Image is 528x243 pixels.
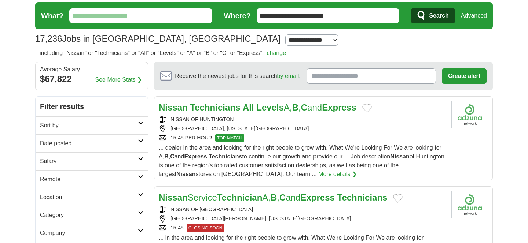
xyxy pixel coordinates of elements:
button: Add to favorite jobs [393,194,403,203]
strong: Nissan [390,153,409,160]
button: Create alert [442,68,487,84]
h2: Date posted [40,139,138,148]
a: Salary [36,152,148,170]
h2: Filter results [36,97,148,116]
div: $67,822 [40,72,143,86]
label: What? [41,10,63,21]
strong: Express [322,102,356,112]
button: Search [411,8,455,23]
strong: Technicians [337,192,388,202]
strong: C [279,192,286,202]
a: Advanced [461,8,487,23]
a: Company [36,224,148,242]
a: Category [36,206,148,224]
div: NISSAN OF [GEOGRAPHIC_DATA] [159,206,445,213]
strong: Nissan [159,192,188,202]
div: 15-45 PER HOUR [159,134,445,142]
label: Where? [224,10,251,21]
strong: B [164,153,169,160]
strong: C [170,153,175,160]
a: change [267,50,286,56]
strong: Technicians [209,153,242,160]
div: [GEOGRAPHIC_DATA], [US_STATE][GEOGRAPHIC_DATA] [159,125,445,132]
h2: Location [40,193,138,202]
img: Company logo [451,101,488,128]
span: Search [429,8,448,23]
strong: All [243,102,254,112]
a: NissanServiceTechnicianA,B,CandExpress Technicians [159,192,387,202]
div: 15-45 [159,224,445,232]
strong: Express [300,192,334,202]
strong: Technician [217,192,263,202]
strong: Levels [256,102,284,112]
a: by email [277,73,299,79]
h2: Category [40,211,138,220]
strong: B [292,102,298,112]
span: TOP MATCH [215,134,244,142]
a: Sort by [36,116,148,134]
div: NISSAN OF HUNTINGTON [159,116,445,123]
button: Add to favorite jobs [362,104,372,113]
span: 17,236 [35,32,62,45]
h2: Sort by [40,121,138,130]
h2: Remote [40,175,138,184]
span: ... dealer in the area and looking for the right people to grow with. What We're Looking For We a... [159,145,444,177]
div: [GEOGRAPHIC_DATA][PERSON_NAME], [US_STATE][GEOGRAPHIC_DATA] [159,215,445,223]
strong: B [271,192,277,202]
a: See More Stats ❯ [95,75,142,84]
strong: Technicians [190,102,240,112]
strong: Nissan [176,171,195,177]
h2: including "Nissan" or "Technicians" or "All" or "Levels" or "A" or "B" or "C" or "Express" [40,49,286,57]
strong: C [301,102,307,112]
a: Nissan Technicians All LevelsA,B,CandExpress [159,102,356,112]
a: Location [36,188,148,206]
strong: Express [184,153,207,160]
h1: Jobs in [GEOGRAPHIC_DATA], [GEOGRAPHIC_DATA] [35,34,280,44]
h2: Salary [40,157,138,166]
img: Company logo [451,191,488,218]
span: Receive the newest jobs for this search : [175,72,300,81]
strong: Nissan [159,102,188,112]
a: Date posted [36,134,148,152]
span: CLOSING SOON [187,224,224,232]
a: More details ❯ [318,170,357,179]
h2: Company [40,229,138,238]
a: Remote [36,170,148,188]
div: Average Salary [40,67,143,72]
